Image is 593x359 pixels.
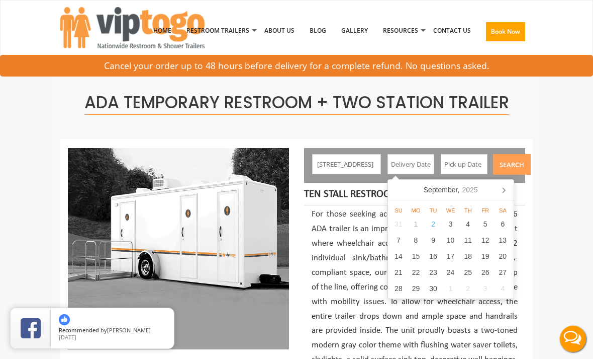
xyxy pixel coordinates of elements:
div: 14 [390,248,408,264]
i: 2025 [462,185,477,195]
a: Restroom Trailers [179,5,257,57]
img: VIPTOGO [60,7,205,48]
div: 4 [459,216,477,232]
div: 16 [425,248,442,264]
div: 9 [425,232,442,248]
div: 25 [459,264,477,280]
a: Blog [302,5,334,57]
div: Su [390,206,408,214]
div: 31 [390,216,408,232]
div: Th [459,206,477,214]
div: 3 [442,216,459,232]
div: 26 [476,264,494,280]
a: Resources [375,5,426,57]
div: 4 [494,280,512,297]
div: 2 [425,216,442,232]
div: Fr [477,206,495,214]
span: [DATE] [59,333,76,341]
img: thumbs up icon [59,314,70,325]
div: 7 [390,232,408,248]
div: 13 [494,232,512,248]
div: September, [420,182,482,198]
div: Sa [494,206,512,214]
div: 10 [442,232,459,248]
div: 27 [494,264,512,280]
div: 15 [407,248,425,264]
div: 20 [494,248,512,264]
div: 29 [407,280,425,297]
div: 30 [425,280,442,297]
span: by [59,327,166,334]
div: 1 [442,280,459,297]
div: Tu [425,206,442,214]
img: Review Rating [21,318,41,338]
div: 8 [407,232,425,248]
div: 22 [407,264,425,280]
span: Recommended [59,326,99,334]
div: 2 [459,280,477,297]
a: Book Now [478,5,533,63]
a: Home [146,5,179,57]
div: 18 [459,248,477,264]
div: We [442,206,459,214]
input: Enter your Address [312,154,380,174]
div: 5 [476,216,494,232]
span: [PERSON_NAME] [107,326,151,334]
button: Search [493,154,531,175]
input: Pick up Date [441,154,488,174]
div: 3 [476,280,494,297]
div: 21 [390,264,408,280]
img: Three restrooms out of which one ADA, one female and one male [68,148,289,349]
a: About Us [257,5,302,57]
div: 1 [407,216,425,232]
a: Contact Us [426,5,478,57]
span: ADA Temporary Restroom + Two Station Trailer [84,91,509,115]
div: 12 [476,232,494,248]
button: Live Chat [553,319,593,359]
div: 24 [442,264,459,280]
div: 19 [476,248,494,264]
button: Book Now [486,22,525,41]
div: 6 [494,216,512,232]
a: Gallery [334,5,375,57]
input: Delivery Date [387,154,435,174]
div: Mo [407,206,425,214]
div: 11 [459,232,477,248]
div: 28 [390,280,408,297]
div: 23 [425,264,442,280]
div: 17 [442,248,459,264]
h4: Ten Stall Restroom Trailer [304,188,518,200]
